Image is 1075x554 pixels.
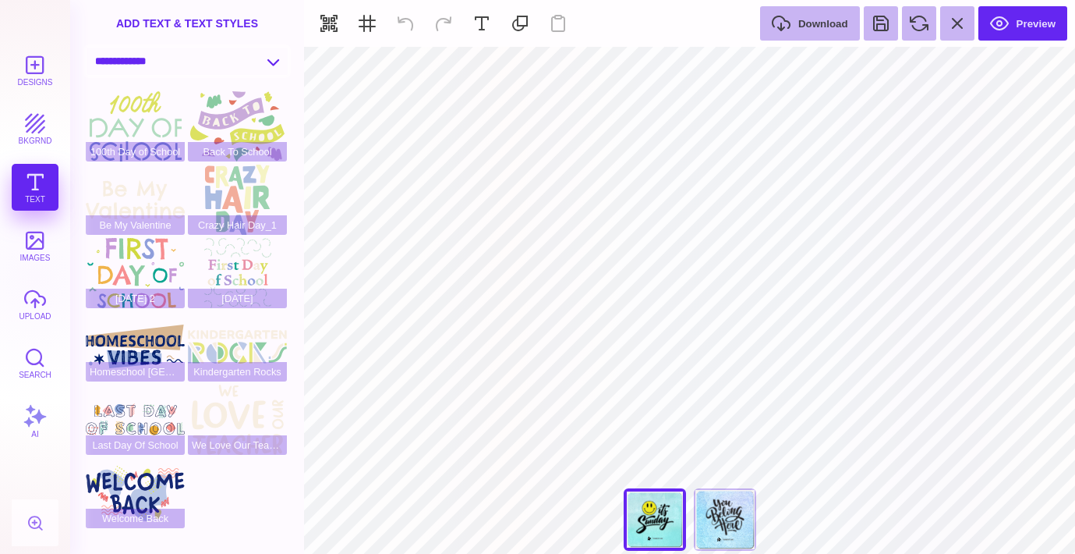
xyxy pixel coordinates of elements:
[188,215,287,235] span: Crazy Hair Day_1
[760,6,860,41] button: Download
[12,47,58,94] button: Designs
[12,222,58,269] button: images
[978,6,1067,41] button: Preview
[188,362,287,382] span: Kindergarten Rocks
[188,435,287,455] span: We Love Our Teacher
[188,289,287,308] span: [DATE]
[86,435,185,455] span: Last Day Of School
[86,215,185,235] span: Be My Valentine
[86,362,185,382] span: Homeschool [GEOGRAPHIC_DATA]
[86,509,185,528] span: Welcome Back
[12,281,58,328] button: upload
[12,105,58,152] button: bkgrnd
[188,142,287,162] span: Back To School
[86,289,185,308] span: [DATE] 2
[86,142,185,162] span: 100th Day of School
[12,339,58,386] button: Search
[12,398,58,445] button: AI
